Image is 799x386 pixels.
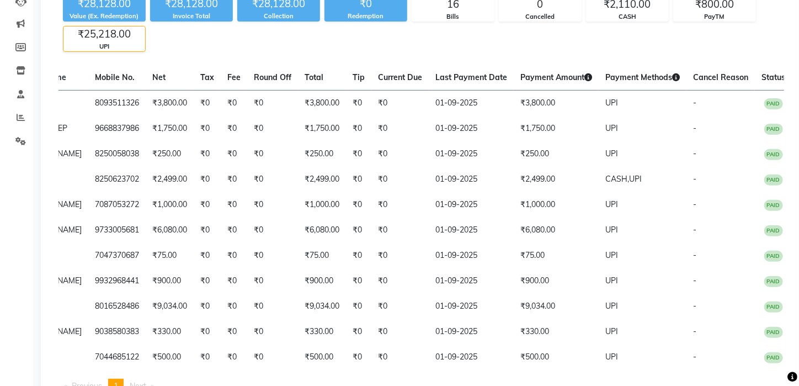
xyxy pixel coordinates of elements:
[371,319,429,345] td: ₹0
[247,294,298,319] td: ₹0
[693,123,696,133] span: -
[152,72,166,82] span: Net
[146,345,194,370] td: ₹500.00
[221,218,247,243] td: ₹0
[514,218,599,243] td: ₹6,080.00
[764,200,783,211] span: PAID
[429,243,514,268] td: 01-09-2025
[88,141,146,167] td: 8250058038
[605,98,618,108] span: UPI
[146,192,194,218] td: ₹1,000.00
[298,243,346,268] td: ₹75.00
[346,192,371,218] td: ₹0
[247,243,298,268] td: ₹0
[371,90,429,116] td: ₹0
[764,149,783,160] span: PAID
[429,116,514,141] td: 01-09-2025
[88,268,146,294] td: 9932968441
[764,98,783,109] span: PAID
[346,345,371,370] td: ₹0
[435,72,507,82] span: Last Payment Date
[499,12,581,22] div: Cancelled
[194,268,221,294] td: ₹0
[605,250,618,260] span: UPI
[247,218,298,243] td: ₹0
[346,218,371,243] td: ₹0
[605,225,618,235] span: UPI
[221,319,247,345] td: ₹0
[761,72,785,82] span: Status
[146,294,194,319] td: ₹9,034.00
[429,268,514,294] td: 01-09-2025
[764,352,783,363] span: PAID
[247,167,298,192] td: ₹0
[514,345,599,370] td: ₹500.00
[247,345,298,370] td: ₹0
[146,268,194,294] td: ₹900.00
[221,268,247,294] td: ₹0
[346,294,371,319] td: ₹0
[346,141,371,167] td: ₹0
[605,352,618,362] span: UPI
[298,319,346,345] td: ₹330.00
[371,243,429,268] td: ₹0
[146,141,194,167] td: ₹250.00
[429,294,514,319] td: 01-09-2025
[194,243,221,268] td: ₹0
[298,294,346,319] td: ₹9,034.00
[429,141,514,167] td: 01-09-2025
[514,116,599,141] td: ₹1,750.00
[194,90,221,116] td: ₹0
[88,243,146,268] td: 7047370687
[514,294,599,319] td: ₹9,034.00
[514,90,599,116] td: ₹3,800.00
[764,276,783,287] span: PAID
[514,192,599,218] td: ₹1,000.00
[693,199,696,209] span: -
[221,116,247,141] td: ₹0
[194,345,221,370] td: ₹0
[88,192,146,218] td: 7087053272
[194,192,221,218] td: ₹0
[194,141,221,167] td: ₹0
[346,167,371,192] td: ₹0
[764,175,783,186] span: PAID
[146,90,194,116] td: ₹3,800.00
[247,192,298,218] td: ₹0
[693,225,696,235] span: -
[63,12,146,21] div: Value (Ex. Redemption)
[346,319,371,345] td: ₹0
[346,116,371,141] td: ₹0
[146,218,194,243] td: ₹6,080.00
[88,167,146,192] td: 8250623702
[514,319,599,345] td: ₹330.00
[346,243,371,268] td: ₹0
[674,12,755,22] div: PayTM
[146,167,194,192] td: ₹2,499.00
[88,319,146,345] td: 9038580383
[194,294,221,319] td: ₹0
[693,326,696,336] span: -
[305,72,323,82] span: Total
[429,218,514,243] td: 01-09-2025
[764,251,783,262] span: PAID
[371,218,429,243] td: ₹0
[693,250,696,260] span: -
[412,12,494,22] div: Bills
[247,319,298,345] td: ₹0
[200,72,214,82] span: Tax
[63,42,145,51] div: UPI
[371,167,429,192] td: ₹0
[371,192,429,218] td: ₹0
[429,345,514,370] td: 01-09-2025
[605,174,629,184] span: CASH,
[194,218,221,243] td: ₹0
[298,167,346,192] td: ₹2,499.00
[605,301,618,311] span: UPI
[146,319,194,345] td: ₹330.00
[371,268,429,294] td: ₹0
[298,268,346,294] td: ₹900.00
[605,149,618,158] span: UPI
[194,167,221,192] td: ₹0
[298,116,346,141] td: ₹1,750.00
